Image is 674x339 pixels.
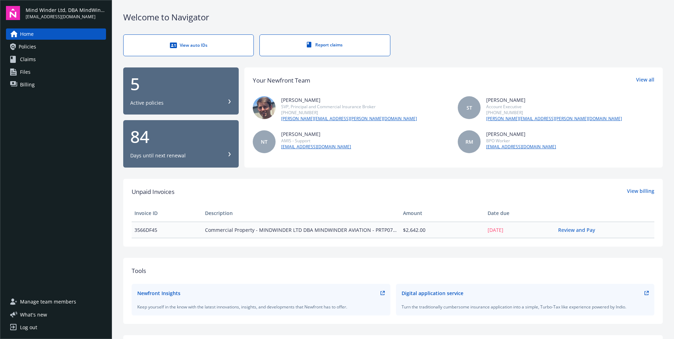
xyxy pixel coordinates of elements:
[281,130,351,138] div: [PERSON_NAME]
[205,226,397,234] span: Commercial Property - MINDWINDER LTD DBA MINDWINDER AVIATION - PRTP07027746-006
[400,222,485,238] td: $2,642.00
[20,54,36,65] span: Claims
[558,227,601,233] a: Review and Pay
[274,42,376,48] div: Report claims
[6,41,106,52] a: Policies
[281,144,351,150] a: [EMAIL_ADDRESS][DOMAIN_NAME]
[20,28,34,40] span: Home
[138,42,239,49] div: View auto IDs
[486,130,556,138] div: [PERSON_NAME]
[20,296,76,307] span: Manage team members
[486,104,622,110] div: Account Executive
[20,322,37,333] div: Log out
[636,76,654,85] a: View all
[6,6,20,20] img: navigator-logo.svg
[281,110,417,116] div: [PHONE_NUMBER]
[402,304,649,310] div: Turn the traditionally cumbersome insurance application into a simple, Turbo-Tax like experience ...
[20,79,35,90] span: Billing
[26,6,106,14] span: Mind Winder Ltd, DBA MindWinder Aviation
[132,205,202,222] th: Invoice ID
[26,14,106,20] span: [EMAIL_ADDRESS][DOMAIN_NAME]
[253,76,310,85] div: Your Newfront Team
[137,304,385,310] div: Keep yourself in the know with the latest innovations, insights, and developments that Newfront h...
[6,79,106,90] a: Billing
[123,67,239,115] button: 5Active policies
[130,152,186,159] div: Days until next renewal
[281,104,417,110] div: SVP, Principal and Commercial Insurance Broker
[123,34,254,56] a: View auto IDs
[137,289,180,297] div: Newfront Insights
[253,96,276,119] img: photo
[130,99,164,106] div: Active policies
[402,289,463,297] div: Digital application service
[465,138,473,145] span: RM
[486,144,556,150] a: [EMAIL_ADDRESS][DOMAIN_NAME]
[123,120,239,168] button: 84Days until next renewal
[486,116,622,122] a: [PERSON_NAME][EMAIL_ADDRESS][PERSON_NAME][DOMAIN_NAME]
[485,205,555,222] th: Date due
[19,41,36,52] span: Policies
[400,205,485,222] th: Amount
[202,205,400,222] th: Description
[6,28,106,40] a: Home
[20,311,47,318] span: What ' s new
[132,266,654,275] div: Tools
[6,66,106,78] a: Files
[132,222,202,238] td: 3566DF45
[486,110,622,116] div: [PHONE_NUMBER]
[132,187,174,196] span: Unpaid Invoices
[485,222,555,238] td: [DATE]
[6,311,58,318] button: What's new
[6,296,106,307] a: Manage team members
[20,66,31,78] span: Files
[26,6,106,20] button: Mind Winder Ltd, DBA MindWinder Aviation[EMAIL_ADDRESS][DOMAIN_NAME]
[486,138,556,144] div: BPO Worker
[6,54,106,65] a: Claims
[261,138,267,145] span: NT
[259,34,390,56] a: Report claims
[281,138,351,144] div: AMIS - Support
[627,187,654,196] a: View billing
[281,116,417,122] a: [PERSON_NAME][EMAIL_ADDRESS][PERSON_NAME][DOMAIN_NAME]
[486,96,622,104] div: [PERSON_NAME]
[281,96,417,104] div: [PERSON_NAME]
[123,11,663,23] div: Welcome to Navigator
[130,128,232,145] div: 84
[130,76,232,92] div: 5
[467,104,472,111] span: ST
